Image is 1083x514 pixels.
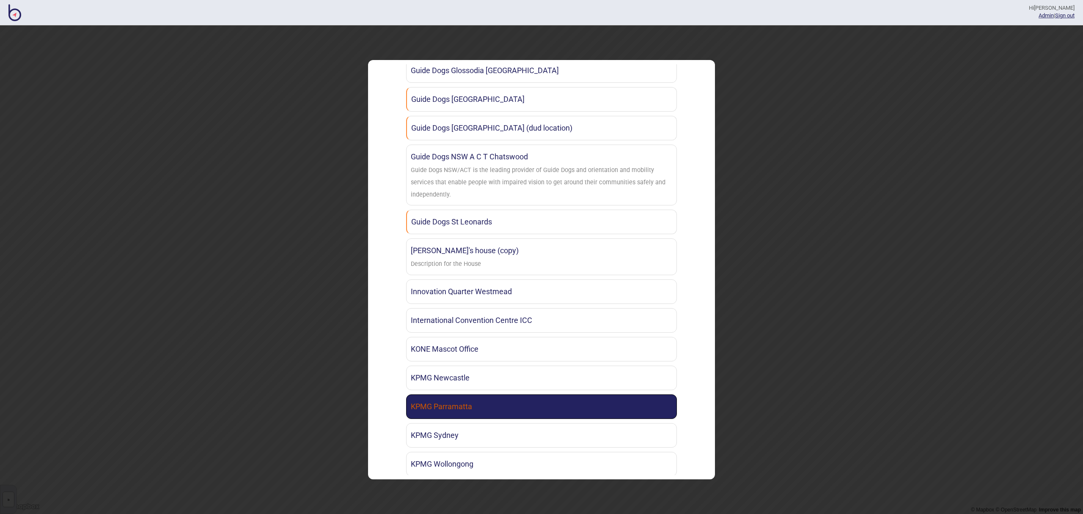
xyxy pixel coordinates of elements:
a: KONE Mascot Office [406,337,677,361]
a: KPMG Sydney [406,423,677,448]
div: Guide Dogs NSW/ACT is the leading provider of Guide Dogs and orientation and mobility services th... [411,164,672,201]
span: | [1039,12,1055,19]
a: KPMG Wollongong [406,452,677,476]
img: BindiMaps CMS [8,4,21,21]
a: International Convention Centre ICC [406,308,677,333]
a: Guide Dogs Glossodia [GEOGRAPHIC_DATA] [406,58,677,83]
a: Guide Dogs [GEOGRAPHIC_DATA] [406,87,677,112]
a: [PERSON_NAME]'s house (copy)Description for the House [406,238,677,275]
a: Innovation Quarter Westmead [406,279,677,304]
div: Description for the House [411,258,481,271]
a: Guide Dogs NSW A C T ChatswoodGuide Dogs NSW/ACT is the leading provider of Guide Dogs and orient... [406,145,677,205]
a: KPMG Newcastle [406,366,677,390]
a: Admin [1039,12,1054,19]
a: Guide Dogs [GEOGRAPHIC_DATA] (dud location) [406,116,677,140]
a: KPMG Parramatta [406,394,677,419]
button: Sign out [1055,12,1075,19]
a: Guide Dogs St Leonards [406,210,677,234]
div: Hi [PERSON_NAME] [1029,4,1075,12]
